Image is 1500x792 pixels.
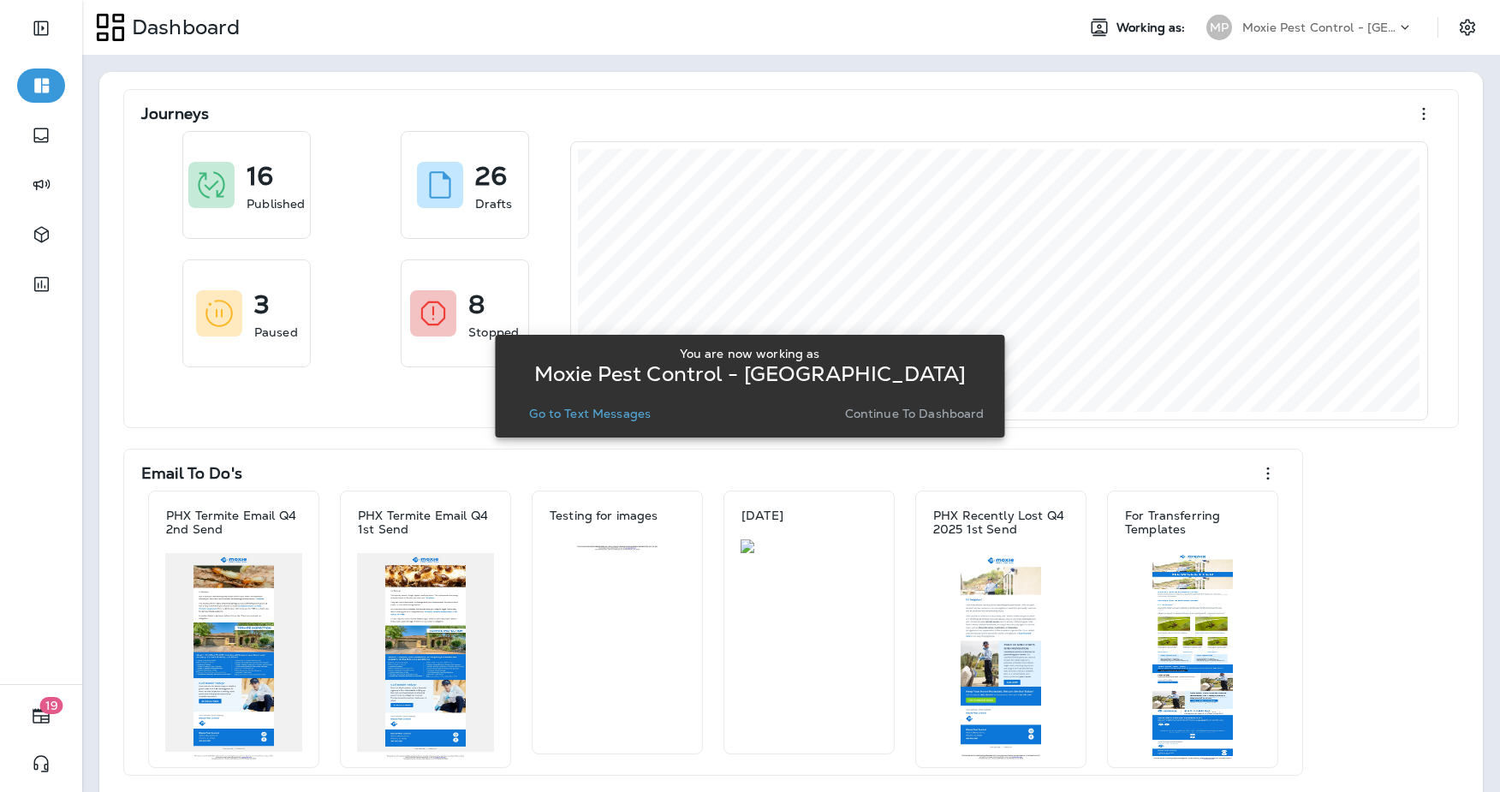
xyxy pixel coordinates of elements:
img: 1a9fb94c-9899-4f8e-b30b-5360ef35dfc3.jpg [165,553,302,760]
p: Moxie Pest Control - [GEOGRAPHIC_DATA] [1242,21,1396,34]
button: Expand Sidebar [17,11,65,45]
p: 16 [247,168,273,185]
button: 19 [17,699,65,733]
p: 8 [468,296,485,313]
p: 26 [475,168,507,185]
p: Continue to Dashboard [845,407,985,420]
p: Stopped [468,324,519,341]
p: For Transferring Templates [1125,509,1260,536]
img: de277162-1ec1-4db2-b229-e0e380cf2753.jpg [357,553,494,760]
p: Dashboard [125,15,240,40]
p: Paused [254,324,298,341]
p: Go to Text Messages [529,407,651,420]
p: Journeys [141,105,209,122]
div: MP [1206,15,1232,40]
p: PHX Termite Email Q4 2nd Send [166,509,301,536]
p: 3 [254,296,270,313]
button: Settings [1452,12,1483,43]
p: Published [247,195,305,212]
span: Working as: [1116,21,1189,35]
p: Drafts [475,195,513,212]
span: 19 [40,697,63,714]
p: Email To Do's [141,465,242,482]
p: PHX Termite Email Q4 1st Send [358,509,493,536]
button: Continue to Dashboard [838,402,991,426]
img: d4a54c0c-4430-43d9-8dfb-3414adc79b97.jpg [1124,553,1261,760]
p: You are now working as [680,347,819,360]
button: Go to Text Messages [522,402,658,426]
p: Moxie Pest Control - [GEOGRAPHIC_DATA] [534,367,966,381]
